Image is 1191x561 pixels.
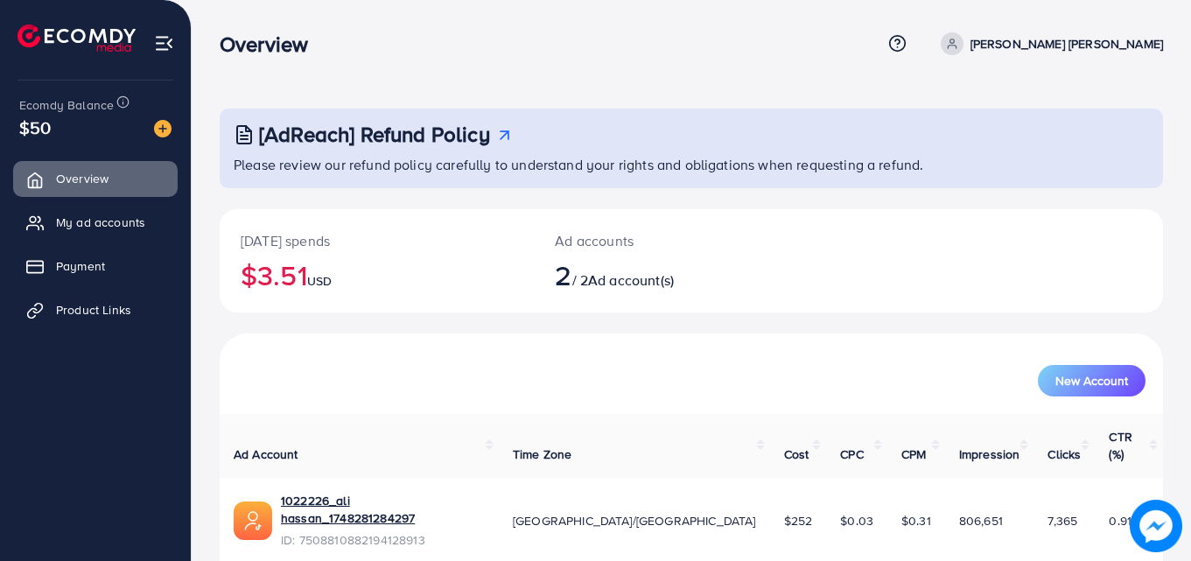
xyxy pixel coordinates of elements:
[154,33,174,53] img: menu
[220,32,322,57] h3: Overview
[56,257,105,275] span: Payment
[259,122,490,147] h3: [AdReach] Refund Policy
[13,205,178,240] a: My ad accounts
[234,445,298,463] span: Ad Account
[513,512,756,529] span: [GEOGRAPHIC_DATA]/[GEOGRAPHIC_DATA]
[555,230,749,251] p: Ad accounts
[307,272,332,290] span: USD
[13,249,178,284] a: Payment
[1109,512,1131,529] span: 0.91
[281,531,485,549] span: ID: 7508810882194128913
[970,33,1163,54] p: [PERSON_NAME] [PERSON_NAME]
[241,230,513,251] p: [DATE] spends
[1047,445,1081,463] span: Clicks
[555,255,571,295] span: 2
[1055,375,1128,387] span: New Account
[784,445,809,463] span: Cost
[513,445,571,463] span: Time Zone
[154,120,172,137] img: image
[784,512,813,529] span: $252
[1109,428,1131,463] span: CTR (%)
[13,292,178,327] a: Product Links
[19,96,114,114] span: Ecomdy Balance
[281,492,485,528] a: 1022226_ali hassan_1748281284297
[56,214,145,231] span: My ad accounts
[234,154,1152,175] p: Please review our refund policy carefully to understand your rights and obligations when requesti...
[241,258,513,291] h2: $3.51
[959,445,1020,463] span: Impression
[588,270,674,290] span: Ad account(s)
[234,501,272,540] img: ic-ads-acc.e4c84228.svg
[13,161,178,196] a: Overview
[56,170,109,187] span: Overview
[901,445,926,463] span: CPM
[959,512,1003,529] span: 806,651
[840,445,863,463] span: CPC
[901,512,931,529] span: $0.31
[19,115,51,140] span: $50
[840,512,873,529] span: $0.03
[18,25,136,52] img: logo
[1047,512,1077,529] span: 7,365
[56,301,131,319] span: Product Links
[555,258,749,291] h2: / 2
[934,32,1163,55] a: [PERSON_NAME] [PERSON_NAME]
[1038,365,1145,396] button: New Account
[1130,500,1182,552] img: image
